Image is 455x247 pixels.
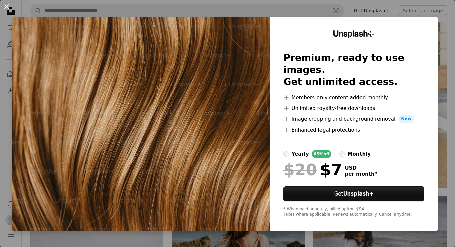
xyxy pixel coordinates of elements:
[283,186,424,201] a: GetUnsplash+
[283,161,342,178] div: $7
[283,151,289,157] input: yearly65%off
[283,207,424,217] div: * When paid annually, billed upfront $84 Taxes where applicable. Renews automatically. Cancel any...
[283,161,317,178] span: $20
[343,191,373,197] strong: Unsplash+
[283,52,424,88] h2: Premium, ready to use images. Get unlimited access.
[345,165,377,171] span: USD
[339,151,345,157] input: monthly
[292,150,309,158] div: yearly
[283,104,424,112] li: Unlimited royalty-free downloads
[312,150,332,158] div: 65% off
[398,115,414,123] span: New
[283,126,424,134] li: Enhanced legal protections
[283,115,424,123] li: Image cropping and background removal
[347,150,371,158] div: monthly
[283,94,424,102] li: Members-only content added monthly
[345,171,377,177] span: per month *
